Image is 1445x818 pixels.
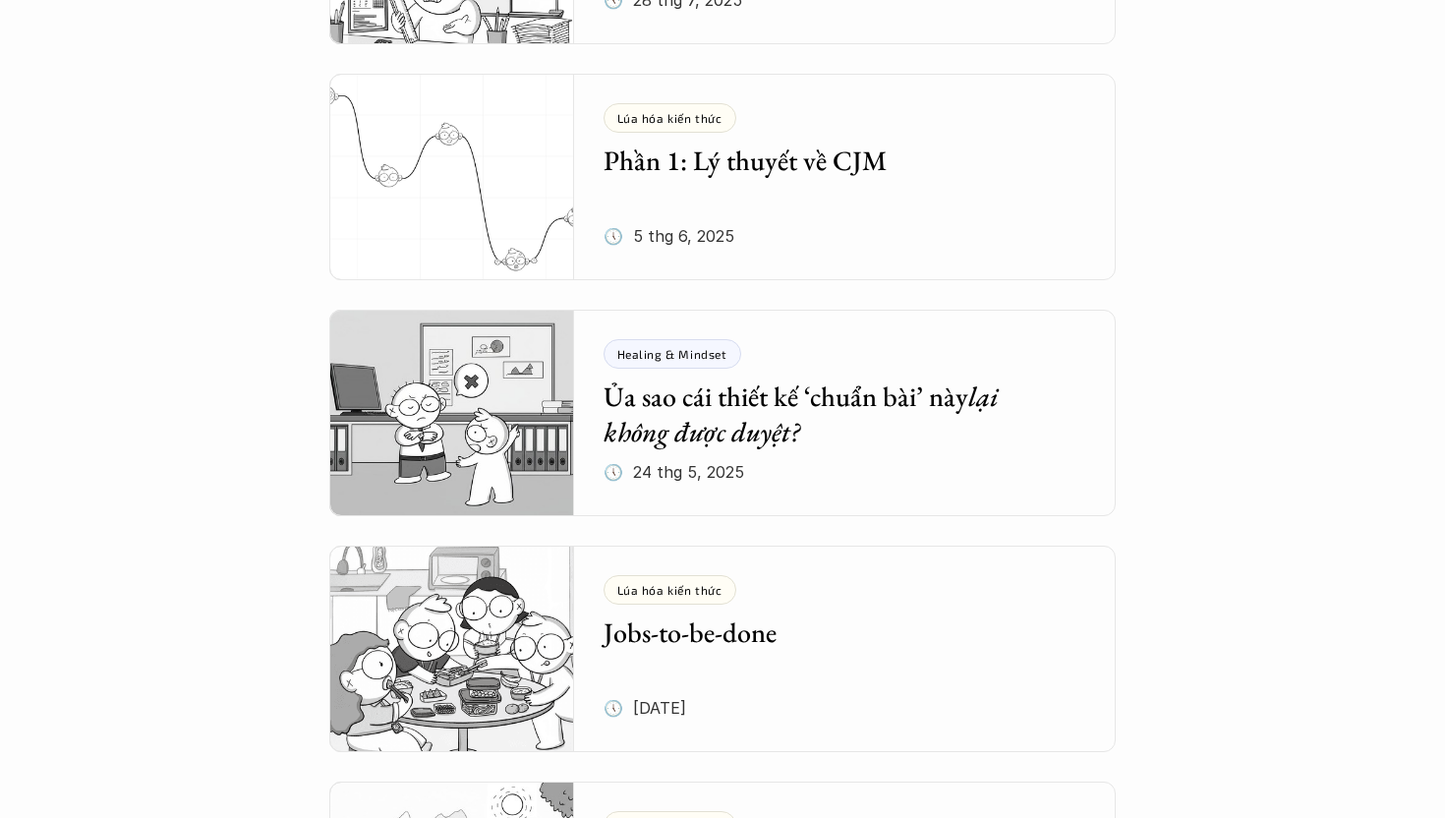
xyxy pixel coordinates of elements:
em: lại không được duyệt? [604,379,1005,449]
p: 🕔 24 thg 5, 2025 [604,457,744,487]
h5: Ủa sao cái thiết kế ‘chuẩn bài’ này [604,379,1058,450]
p: 🕔 5 thg 6, 2025 [604,221,734,251]
a: Lúa hóa kiến thứcJobs-to-be-done🕔 [DATE] [329,546,1116,752]
p: Healing & Mindset [617,347,727,361]
p: Lúa hóa kiến thức [617,583,722,597]
a: Lúa hóa kiến thứcPhần 1: Lý thuyết về CJM🕔 5 thg 6, 2025 [329,74,1116,280]
p: 🕔 [DATE] [604,693,686,723]
h5: Phần 1: Lý thuyết về CJM [604,143,1058,178]
p: Lúa hóa kiến thức [617,111,722,125]
h5: Jobs-to-be-done [604,614,1058,650]
a: Healing & MindsetỦa sao cái thiết kế ‘chuẩn bài’ nàylại không được duyệt?🕔 24 thg 5, 2025 [329,310,1116,516]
